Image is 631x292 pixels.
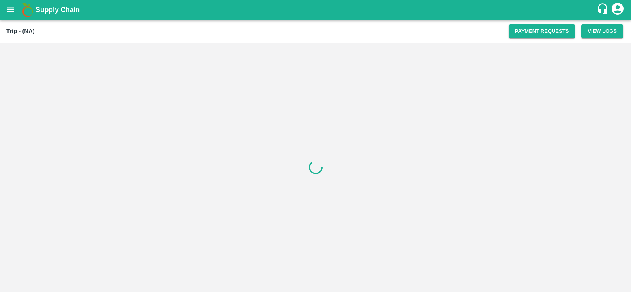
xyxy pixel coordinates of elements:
button: open drawer [2,1,20,19]
div: account of current user [610,2,625,18]
button: View Logs [581,24,623,38]
div: customer-support [597,3,610,17]
b: Supply Chain [35,6,80,14]
button: Payment Requests [509,24,575,38]
b: Trip - (NA) [6,28,35,34]
a: Supply Chain [35,4,597,15]
img: logo [20,2,35,18]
